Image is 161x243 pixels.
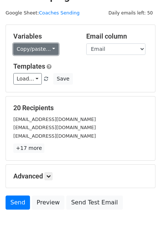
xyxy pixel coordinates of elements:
h5: Email column [86,32,148,40]
small: Google Sheet: [6,10,80,16]
span: Daily emails left: 50 [106,9,155,17]
h5: Variables [13,32,75,40]
button: Save [53,73,73,85]
h5: Advanced [13,172,148,180]
a: Send [6,196,30,210]
a: Daily emails left: 50 [106,10,155,16]
a: Send Test Email [66,196,123,210]
a: +17 more [13,144,44,153]
a: Templates [13,62,45,70]
a: Coaches Sending [39,10,80,16]
small: [EMAIL_ADDRESS][DOMAIN_NAME] [13,125,96,130]
a: Copy/paste... [13,43,58,55]
small: [EMAIL_ADDRESS][DOMAIN_NAME] [13,116,96,122]
iframe: Chat Widget [124,207,161,243]
a: Load... [13,73,42,85]
small: [EMAIL_ADDRESS][DOMAIN_NAME] [13,133,96,139]
h5: 20 Recipients [13,104,148,112]
a: Preview [32,196,64,210]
